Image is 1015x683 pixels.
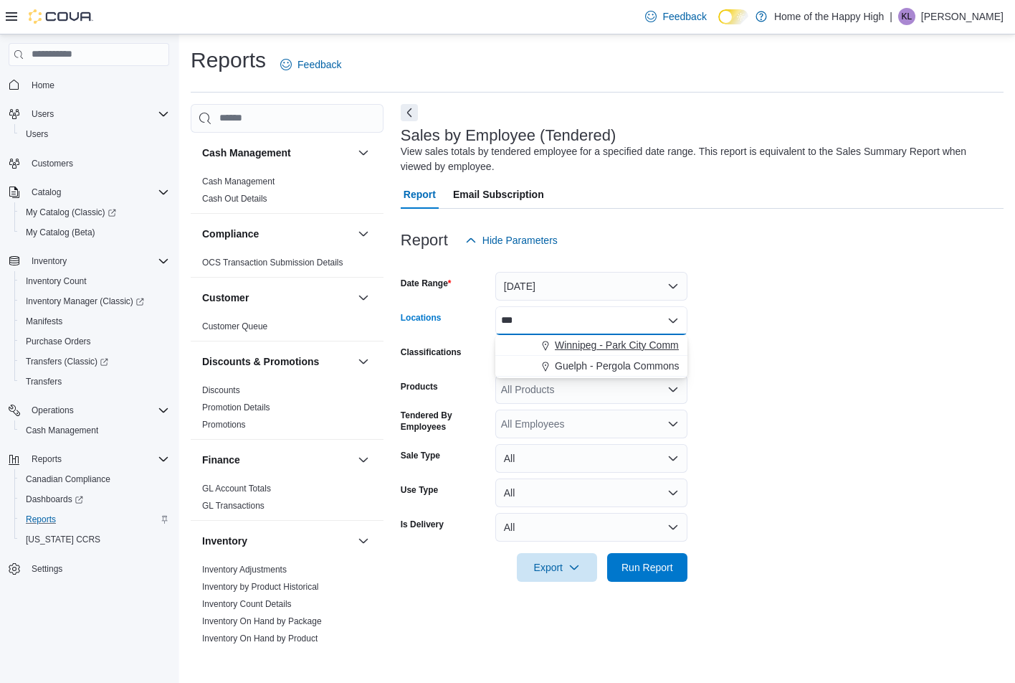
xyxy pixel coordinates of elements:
button: Inventory [3,251,175,271]
span: Hide Parameters [482,233,558,248]
a: Transfers [20,373,67,390]
button: Customer [355,289,372,306]
div: Choose from the following options [495,335,687,377]
button: [DATE] [495,272,687,301]
a: Cash Management [20,422,104,439]
button: Reports [3,449,175,469]
button: Operations [26,402,80,419]
button: Users [3,104,175,124]
span: Catalog [26,184,169,201]
a: Transfers (Classic) [20,353,114,370]
span: Reports [20,511,169,528]
button: Customer [202,291,352,305]
button: Close list of options [667,315,679,326]
a: Dashboards [20,491,89,508]
span: Feedback [297,57,341,72]
span: Reports [26,451,169,468]
span: GL Account Totals [202,483,271,494]
a: [US_STATE] CCRS [20,531,106,548]
button: Reports [26,451,67,468]
span: Inventory Adjustments [202,564,287,575]
nav: Complex example [9,69,169,617]
button: Inventory [202,534,352,548]
div: Discounts & Promotions [191,382,383,439]
span: KL [902,8,912,25]
span: Run Report [621,560,673,575]
a: Dashboards [14,489,175,509]
a: Feedback [639,2,712,31]
h3: Inventory [202,534,247,548]
div: View sales totals by tendered employee for a specified date range. This report is equivalent to t... [401,144,996,174]
span: Promotion Details [202,402,270,413]
button: Cash Management [202,146,352,160]
a: My Catalog (Beta) [20,224,101,241]
a: Customer Queue [202,321,267,331]
span: Washington CCRS [20,531,169,548]
button: Catalog [26,184,67,201]
button: Manifests [14,311,175,331]
span: Home [32,80,54,91]
button: Cash Management [355,144,372,161]
button: Users [14,124,175,144]
span: Canadian Compliance [26,474,110,485]
a: Manifests [20,313,68,330]
span: Inventory [32,255,67,267]
span: Users [26,128,48,140]
h3: Cash Management [202,146,291,160]
button: Winnipeg - Park City Commons - Fire & Flower [495,335,687,356]
span: Customer Queue [202,321,267,332]
span: Operations [32,405,74,416]
p: | [890,8,892,25]
h3: Compliance [202,227,259,241]
span: Purchase Orders [26,336,91,347]
span: My Catalog (Beta) [26,227,95,238]
span: Dashboards [20,491,169,508]
span: Users [26,105,169,123]
span: Cash Management [202,176,275,187]
button: [US_STATE] CCRS [14,529,175,550]
button: Cash Management [14,420,175,441]
a: Inventory Count [20,273,92,290]
span: Canadian Compliance [20,471,169,488]
a: Customers [26,155,79,172]
a: Promotion Details [202,402,270,413]
a: Promotions [202,420,246,430]
span: My Catalog (Classic) [26,207,116,218]
a: GL Transactions [202,501,265,511]
a: Inventory Manager (Classic) [14,291,175,311]
a: Canadian Compliance [20,471,116,488]
a: Cash Management [202,176,275,187]
span: Cash Management [26,425,98,436]
input: Dark Mode [718,9,748,24]
span: Settings [26,560,169,578]
button: Finance [202,453,352,467]
span: Dashboards [26,494,83,505]
h3: Report [401,232,448,249]
button: Canadian Compliance [14,469,175,489]
button: All [495,513,687,542]
button: Home [3,75,175,95]
label: Products [401,381,438,392]
button: Discounts & Promotions [202,354,352,369]
div: Finance [191,480,383,520]
label: Locations [401,312,442,324]
label: Tendered By Employees [401,410,490,433]
button: Compliance [355,225,372,242]
a: Inventory Adjustments [202,565,287,575]
span: Inventory On Hand by Package [202,616,322,627]
button: Purchase Orders [14,331,175,352]
span: Cash Out Details [202,193,267,204]
button: Users [26,105,59,123]
div: Compliance [191,254,383,277]
label: Date Range [401,278,452,289]
button: Guelph - Pergola Commons - Fire & Flower [495,356,687,377]
button: Settings [3,558,175,579]
span: Inventory On Hand by Product [202,633,318,644]
span: Guelph - Pergola Commons - Fire & Flower [555,359,748,373]
button: Run Report [607,553,687,582]
span: Reports [26,514,56,525]
a: Cash Out Details [202,194,267,204]
span: Reports [32,453,62,465]
button: Customers [3,153,175,174]
span: Home [26,76,169,94]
